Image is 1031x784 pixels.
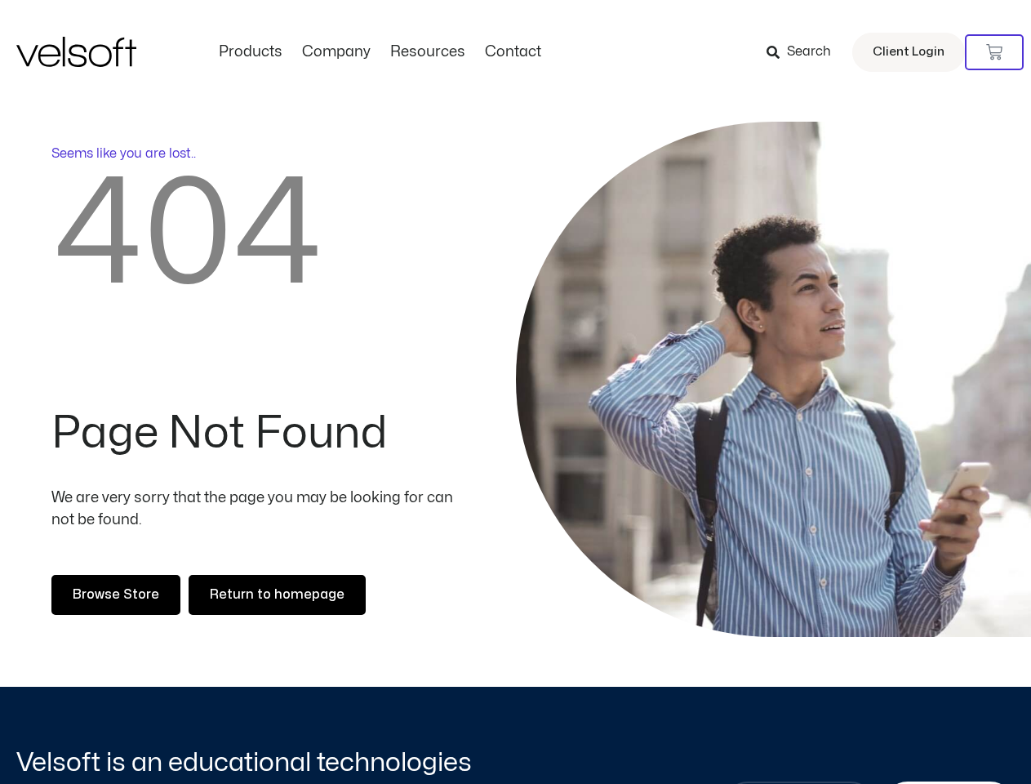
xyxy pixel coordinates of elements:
img: Velsoft Training Materials [16,37,136,67]
a: Search [767,38,842,66]
span: Client Login [873,42,944,63]
span: Browse Store [73,585,159,606]
a: ResourcesMenu Toggle [380,43,475,61]
a: ContactMenu Toggle [475,43,551,61]
span: Search [787,42,831,63]
a: Browse Store [51,575,180,616]
nav: Menu [209,43,551,61]
a: Return to homepage [189,575,366,616]
h2: Page Not Found [51,412,464,456]
h2: 404 [51,163,464,310]
a: Client Login [852,33,965,72]
span: Return to homepage [210,585,344,606]
a: CompanyMenu Toggle [292,43,380,61]
a: ProductsMenu Toggle [209,43,292,61]
p: Seems like you are lost.. [51,144,464,163]
p: We are very sorry that the page you may be looking for can not be found. [51,487,464,531]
